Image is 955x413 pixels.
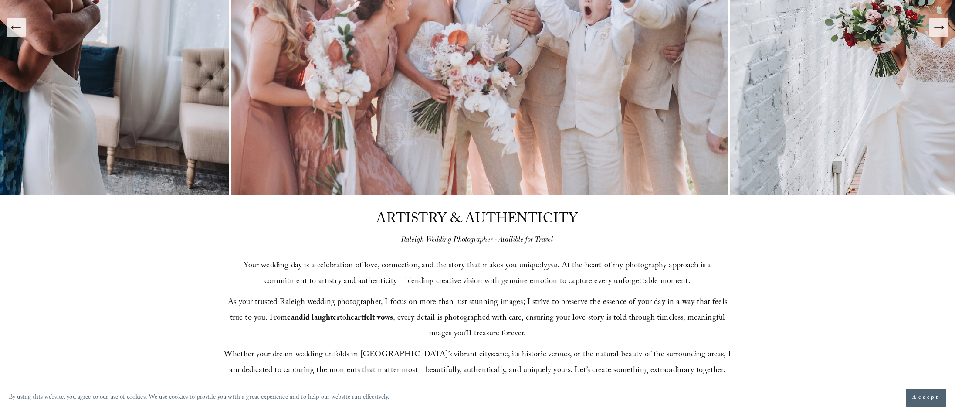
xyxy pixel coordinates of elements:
[287,312,339,325] strong: candid laughter
[376,208,578,232] span: ARTISTRY & AUTHENTICITY
[547,259,557,273] em: you
[906,389,946,407] button: Accept
[929,18,948,37] button: Next Slide
[244,259,713,289] span: Your wedding day is a celebration of love, connection, and the story that makes you uniquely . At...
[228,296,729,341] span: As your trusted Raleigh wedding photographer, I focus on more than just stunning images; I strive...
[912,393,940,402] span: Accept
[7,18,26,37] button: Previous Slide
[346,312,393,325] strong: heartfelt vows
[9,392,390,404] p: By using this website, you agree to our use of cookies. We use cookies to provide you with a grea...
[224,348,733,378] span: Whether your dream wedding unfolds in [GEOGRAPHIC_DATA]’s vibrant cityscape, its historic venues,...
[401,235,553,244] em: Raleigh Wedding Photographer - Availible for Travel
